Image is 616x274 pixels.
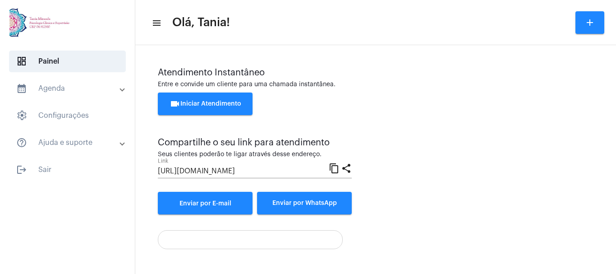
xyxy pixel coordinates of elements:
a: Enviar por E-mail [158,192,253,214]
mat-panel-title: Ajuda e suporte [16,137,120,148]
span: Enviar por WhatsApp [272,200,337,206]
mat-icon: sidenav icon [16,83,27,94]
span: Painel [9,51,126,72]
span: Sair [9,159,126,181]
img: 82f91219-cc54-a9e9-c892-318f5ec67ab1.jpg [7,5,74,41]
mat-panel-title: Agenda [16,83,120,94]
mat-expansion-panel-header: sidenav iconAgenda [5,78,135,99]
mat-icon: content_copy [329,163,340,173]
span: Iniciar Atendimento [170,101,241,107]
mat-icon: sidenav icon [152,18,161,28]
div: Atendimento Instantâneo [158,68,593,78]
mat-icon: share [341,163,352,173]
div: Seus clientes poderão te ligar através desse endereço. [158,151,352,158]
button: Iniciar Atendimento [158,93,253,115]
mat-icon: sidenav icon [16,137,27,148]
mat-icon: add [584,17,595,28]
span: Enviar por E-mail [179,200,231,207]
div: Entre e convide um cliente para uma chamada instantânea. [158,81,593,88]
span: sidenav icon [16,56,27,67]
mat-icon: sidenav icon [16,164,27,175]
div: Compartilhe o seu link para atendimento [158,138,352,148]
span: Olá, Tania! [172,15,230,30]
span: Configurações [9,105,126,126]
button: Enviar por WhatsApp [257,192,352,214]
span: sidenav icon [16,110,27,121]
mat-expansion-panel-header: sidenav iconAjuda e suporte [5,132,135,153]
mat-icon: videocam [170,98,180,109]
